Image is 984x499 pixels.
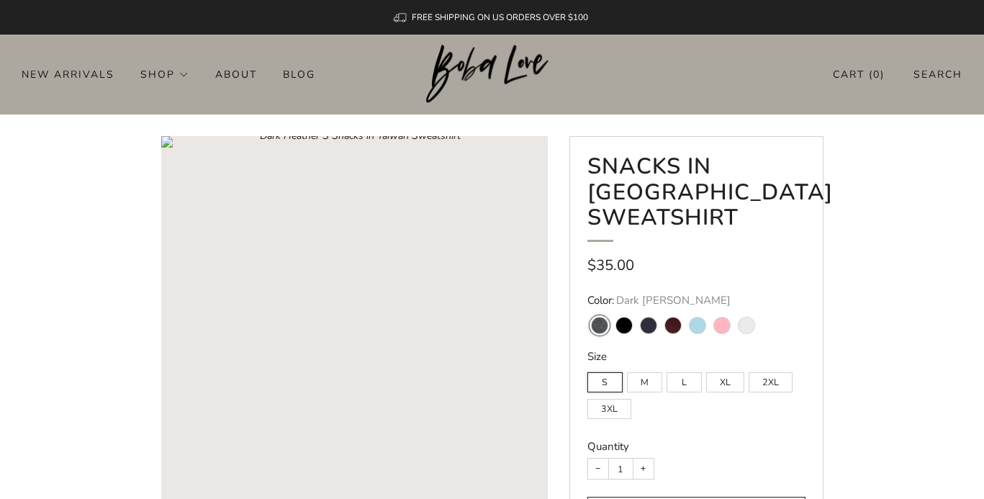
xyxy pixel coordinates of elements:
div: 3XL [587,392,636,419]
label: L [667,372,702,392]
a: Blog [283,63,315,86]
legend: Size [587,349,805,364]
div: M [627,366,667,392]
label: 2XL [749,372,793,392]
label: S [587,372,623,392]
img: Boba Love [426,45,558,104]
a: Shop [140,63,189,86]
variant-swatch: Black [616,318,632,333]
a: About [215,63,257,86]
div: XL [706,366,749,392]
label: Quantity [587,439,629,454]
legend: Color: [587,293,805,308]
a: Cart [833,63,885,86]
div: S [587,366,627,392]
variant-swatch: Light Blue [690,318,705,333]
button: Increase item quantity by one [633,459,654,479]
variant-swatch: Light Pink [714,318,730,333]
a: Search [913,63,962,86]
span: $35.00 [587,255,634,275]
div: L [667,366,706,392]
variant-swatch: Maroon [665,318,681,333]
label: M [627,372,662,392]
variant-swatch: Navy [641,318,656,333]
label: XL [706,372,744,392]
button: Reduce item quantity by one [588,459,608,479]
a: New Arrivals [22,63,114,86]
h1: Snacks in [GEOGRAPHIC_DATA] Sweatshirt [587,154,805,242]
label: 3XL [587,399,631,419]
variant-swatch: Dark Heather [592,318,608,333]
span: Dark [PERSON_NAME] [616,293,731,307]
variant-swatch: White [739,318,754,333]
div: 2XL [749,366,797,392]
items-count: 0 [873,68,880,81]
span: FREE SHIPPING ON US ORDERS OVER $100 [412,12,588,23]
